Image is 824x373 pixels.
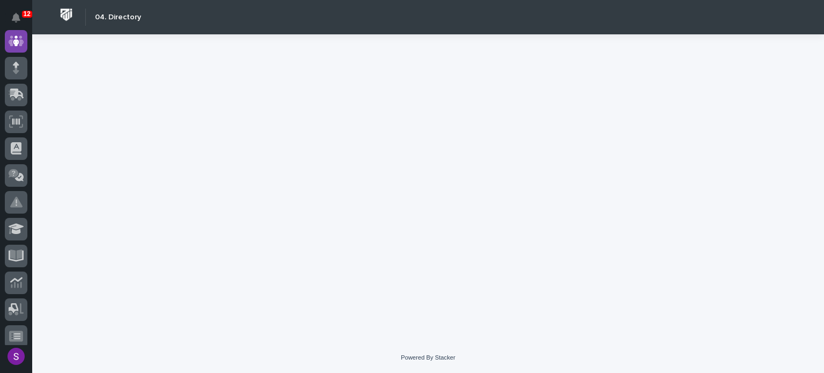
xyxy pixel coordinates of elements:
[13,13,27,30] div: Notifications12
[24,10,31,18] p: 12
[5,6,27,29] button: Notifications
[95,13,141,22] h2: 04. Directory
[56,5,76,25] img: Workspace Logo
[401,354,455,361] a: Powered By Stacker
[5,345,27,368] button: users-avatar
